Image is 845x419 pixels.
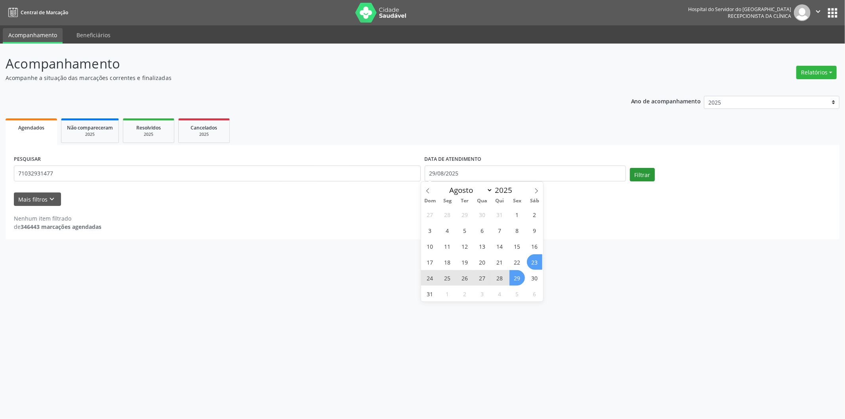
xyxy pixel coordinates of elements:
[491,198,508,204] span: Qui
[14,192,61,206] button: Mais filtroskeyboard_arrow_down
[18,124,44,131] span: Agendados
[493,185,519,195] input: Year
[508,198,526,204] span: Sex
[475,270,490,286] span: Agosto 27, 2025
[446,185,493,196] select: Month
[796,66,837,79] button: Relatórios
[48,195,57,204] i: keyboard_arrow_down
[526,198,543,204] span: Sáb
[457,223,473,238] span: Agosto 5, 2025
[794,4,811,21] img: img
[440,207,455,222] span: Julho 28, 2025
[422,286,438,301] span: Agosto 31, 2025
[457,270,473,286] span: Agosto 26, 2025
[191,124,217,131] span: Cancelados
[475,223,490,238] span: Agosto 6, 2025
[509,207,525,222] span: Agosto 1, 2025
[14,223,101,231] div: de
[421,198,439,204] span: Dom
[475,286,490,301] span: Setembro 3, 2025
[14,214,101,223] div: Nenhum item filtrado
[475,238,490,254] span: Agosto 13, 2025
[440,223,455,238] span: Agosto 4, 2025
[473,198,491,204] span: Qua
[422,207,438,222] span: Julho 27, 2025
[492,270,507,286] span: Agosto 28, 2025
[21,223,101,230] strong: 346443 marcações agendadas
[492,286,507,301] span: Setembro 4, 2025
[527,223,542,238] span: Agosto 9, 2025
[440,270,455,286] span: Agosto 25, 2025
[14,153,41,166] label: PESQUISAR
[440,238,455,254] span: Agosto 11, 2025
[475,207,490,222] span: Julho 30, 2025
[425,153,482,166] label: DATA DE ATENDIMENTO
[3,28,63,44] a: Acompanhamento
[811,4,826,21] button: 
[422,223,438,238] span: Agosto 3, 2025
[509,238,525,254] span: Agosto 15, 2025
[71,28,116,42] a: Beneficiários
[6,54,589,74] p: Acompanhamento
[422,270,438,286] span: Agosto 24, 2025
[527,238,542,254] span: Agosto 16, 2025
[457,207,473,222] span: Julho 29, 2025
[440,254,455,270] span: Agosto 18, 2025
[509,223,525,238] span: Agosto 8, 2025
[509,270,525,286] span: Agosto 29, 2025
[492,238,507,254] span: Agosto 14, 2025
[630,168,655,181] button: Filtrar
[425,166,626,181] input: Selecione um intervalo
[67,124,113,131] span: Não compareceram
[67,131,113,137] div: 2025
[129,131,168,137] div: 2025
[492,207,507,222] span: Julho 31, 2025
[136,124,161,131] span: Resolvidos
[826,6,839,20] button: apps
[422,238,438,254] span: Agosto 10, 2025
[527,254,542,270] span: Agosto 23, 2025
[688,6,791,13] div: Hospital do Servidor do [GEOGRAPHIC_DATA]
[439,198,456,204] span: Seg
[457,238,473,254] span: Agosto 12, 2025
[422,254,438,270] span: Agosto 17, 2025
[475,254,490,270] span: Agosto 20, 2025
[814,7,822,16] i: 
[440,286,455,301] span: Setembro 1, 2025
[728,13,791,19] span: Recepcionista da clínica
[6,6,68,19] a: Central de Marcação
[527,286,542,301] span: Setembro 6, 2025
[457,286,473,301] span: Setembro 2, 2025
[492,254,507,270] span: Agosto 21, 2025
[184,131,224,137] div: 2025
[456,198,473,204] span: Ter
[527,270,542,286] span: Agosto 30, 2025
[509,286,525,301] span: Setembro 5, 2025
[492,223,507,238] span: Agosto 7, 2025
[6,74,589,82] p: Acompanhe a situação das marcações correntes e finalizadas
[21,9,68,16] span: Central de Marcação
[457,254,473,270] span: Agosto 19, 2025
[14,166,421,181] input: Nome, código do beneficiário ou CPF
[631,96,701,106] p: Ano de acompanhamento
[527,207,542,222] span: Agosto 2, 2025
[509,254,525,270] span: Agosto 22, 2025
